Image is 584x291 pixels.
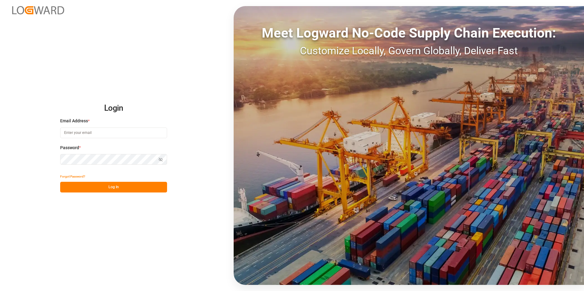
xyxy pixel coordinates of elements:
[234,23,584,43] div: Meet Logward No-Code Supply Chain Execution:
[234,43,584,59] div: Customize Locally, Govern Globally, Deliver Fast
[60,128,167,138] input: Enter your email
[60,145,79,151] span: Password
[12,6,64,14] img: Logward_new_orange.png
[60,118,88,124] span: Email Address
[60,182,167,192] button: Log In
[60,171,85,182] button: Forgot Password?
[60,99,167,118] h2: Login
